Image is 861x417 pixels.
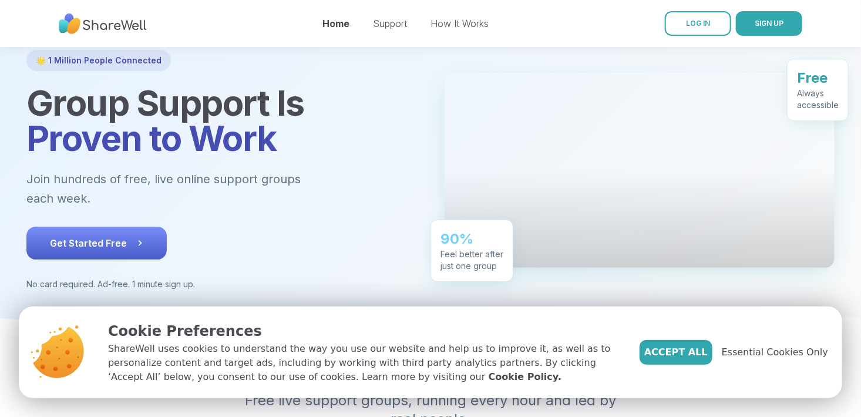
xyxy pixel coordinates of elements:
[686,19,710,28] span: LOG IN
[108,342,621,384] p: ShareWell uses cookies to understand the way you use our website and help us to improve it, as we...
[440,248,503,271] div: Feel better after just one group
[722,345,828,359] span: Essential Cookies Only
[797,68,839,87] div: Free
[644,345,708,359] span: Accept All
[755,19,783,28] span: SIGN UP
[50,236,143,250] span: Get Started Free
[26,50,171,71] div: 🌟 1 Million People Connected
[26,278,416,290] p: No card required. Ad-free. 1 minute sign up.
[489,370,561,384] a: Cookie Policy.
[108,321,621,342] p: Cookie Preferences
[440,229,503,248] div: 90%
[26,227,167,260] button: Get Started Free
[26,85,416,156] h1: Group Support Is
[640,340,712,365] button: Accept All
[374,18,408,29] a: Support
[665,11,731,36] a: LOG IN
[26,117,277,159] span: Proven to Work
[736,11,802,36] button: SIGN UP
[59,8,147,40] img: ShareWell Nav Logo
[797,87,839,110] div: Always accessible
[323,18,350,29] a: Home
[431,18,489,29] a: How It Works
[26,170,365,208] p: Join hundreds of free, live online support groups each week.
